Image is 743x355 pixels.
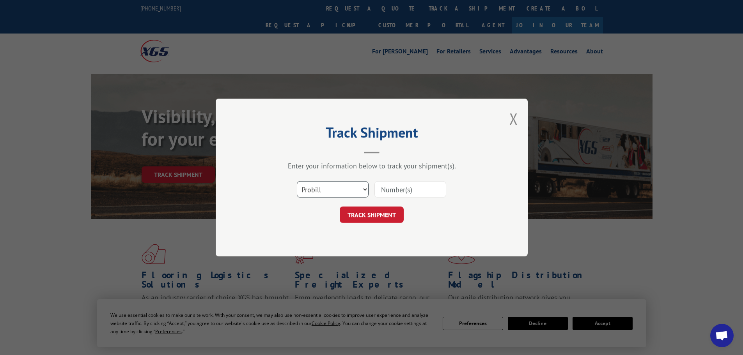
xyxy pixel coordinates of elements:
[509,108,518,129] button: Close modal
[255,161,489,170] div: Enter your information below to track your shipment(s).
[374,181,446,198] input: Number(s)
[340,207,404,223] button: TRACK SHIPMENT
[255,127,489,142] h2: Track Shipment
[710,324,734,347] div: Open chat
